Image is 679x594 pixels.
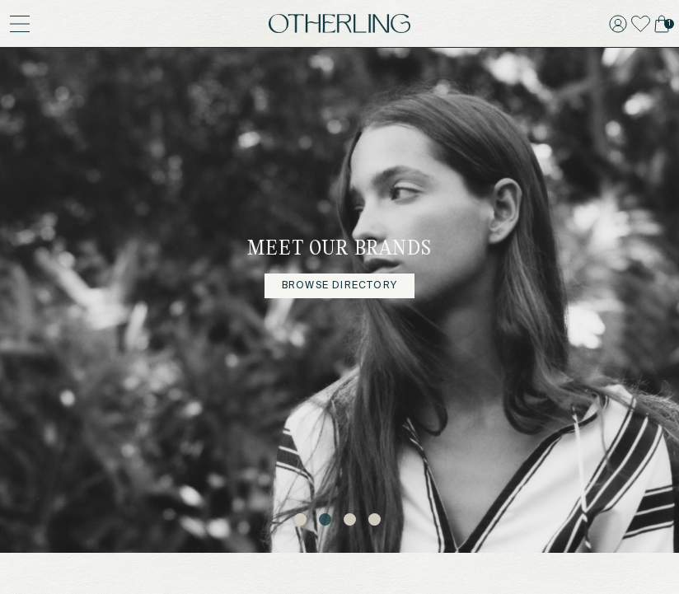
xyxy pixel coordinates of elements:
[654,12,669,35] a: 1
[294,513,311,530] button: 1
[344,513,360,530] button: 3
[247,239,433,260] h3: Meet our brands
[664,19,674,29] span: 1
[269,14,410,34] img: logo
[319,513,335,530] button: 2
[368,513,385,530] button: 4
[265,274,414,298] a: Browse directory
